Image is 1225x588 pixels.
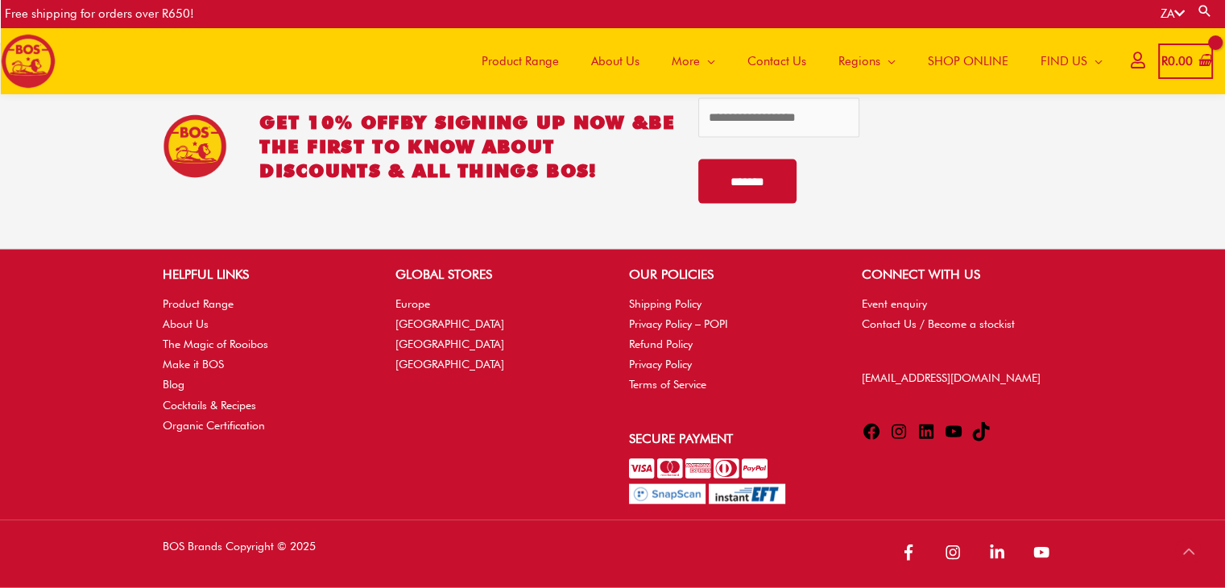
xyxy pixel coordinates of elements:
[163,358,224,371] a: Make it BOS
[163,294,363,436] nav: HELPFUL LINKS
[892,536,933,569] a: facebook-f
[1161,54,1193,68] bdi: 0.00
[163,337,268,350] a: The Magic of Rooibos
[629,358,692,371] a: Privacy Policy
[1025,536,1062,569] a: youtube
[453,27,1119,94] nav: Site Navigation
[395,358,504,371] a: [GEOGRAPHIC_DATA]
[747,37,806,85] span: Contact Us
[629,265,830,284] h2: OUR POLICIES
[862,371,1041,384] a: [EMAIL_ADDRESS][DOMAIN_NAME]
[259,110,675,183] h2: GET 10% OFF be the first to know about discounts & all things BOS!
[629,337,693,350] a: Refund Policy
[629,484,706,504] img: Pay with SnapScan
[629,317,728,330] a: Privacy Policy – POPI
[629,378,706,391] a: Terms of Service
[163,419,265,432] a: Organic Certification
[163,114,227,179] img: BOS Ice Tea
[395,265,596,284] h2: GLOBAL STORES
[395,294,596,375] nav: GLOBAL STORES
[147,536,613,572] div: BOS Brands Copyright © 2025
[400,111,649,133] span: BY SIGNING UP NOW &
[912,27,1024,94] a: SHOP ONLINE
[163,399,256,412] a: Cocktails & Recipes
[629,294,830,395] nav: OUR POLICIES
[862,265,1062,284] h2: CONNECT WITH US
[1158,43,1213,80] a: View Shopping Cart, empty
[1,34,56,89] img: BOS logo finals-200px
[163,265,363,284] h2: HELPFUL LINKS
[591,37,639,85] span: About Us
[1041,37,1087,85] span: FIND US
[822,27,912,94] a: Regions
[656,27,731,94] a: More
[629,429,830,449] h2: Secure Payment
[466,27,575,94] a: Product Range
[862,294,1062,334] nav: CONNECT WITH US
[709,484,785,504] img: Pay with InstantEFT
[575,27,656,94] a: About Us
[672,37,700,85] span: More
[395,317,504,330] a: [GEOGRAPHIC_DATA]
[395,337,504,350] a: [GEOGRAPHIC_DATA]
[1161,54,1168,68] span: R
[838,37,880,85] span: Regions
[163,317,209,330] a: About Us
[163,378,184,391] a: Blog
[937,536,978,569] a: instagram
[395,297,430,310] a: Europe
[981,536,1022,569] a: linkedin-in
[928,37,1008,85] span: SHOP ONLINE
[163,297,234,310] a: Product Range
[1197,3,1213,19] a: Search button
[482,37,559,85] span: Product Range
[731,27,822,94] a: Contact Us
[862,317,1015,330] a: Contact Us / Become a stockist
[629,297,701,310] a: Shipping Policy
[1161,6,1185,21] a: ZA
[862,297,927,310] a: Event enquiry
